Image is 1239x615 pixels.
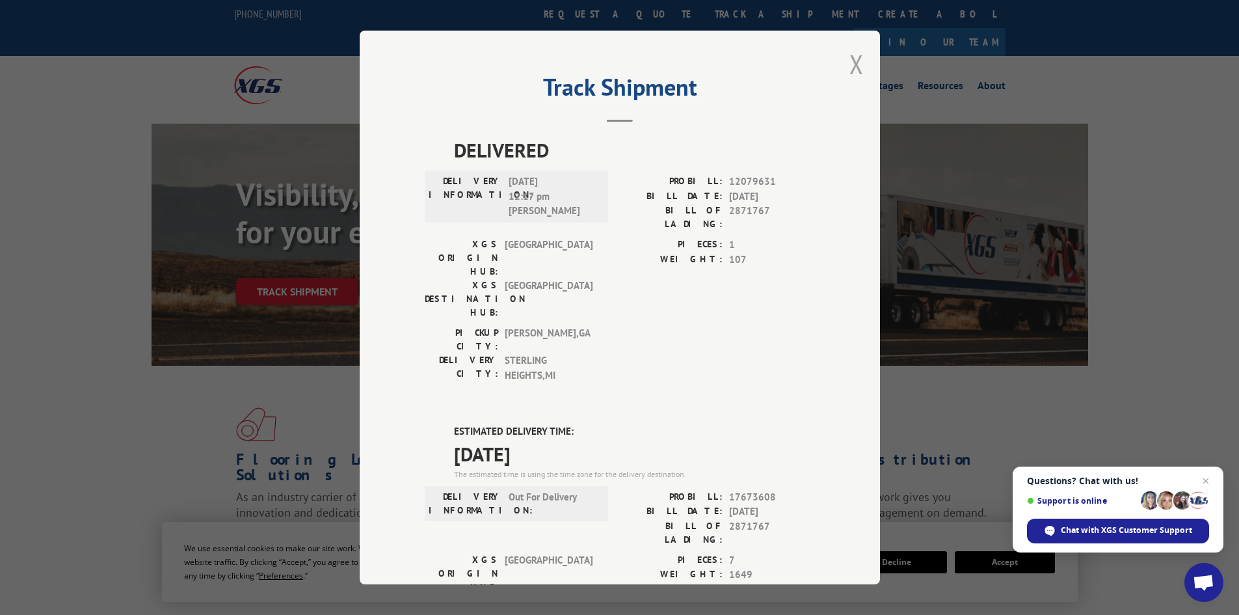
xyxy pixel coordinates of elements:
span: [DATE] [729,504,815,519]
span: Out For Delivery [509,490,596,517]
label: XGS ORIGIN HUB: [425,553,498,594]
span: Questions? Chat with us! [1027,476,1209,486]
label: WEIGHT: [620,253,723,267]
span: 17673608 [729,490,815,505]
span: DELIVERED [454,135,815,165]
span: [DATE] [454,439,815,469]
label: BILL OF LADING: [620,519,723,547]
div: The estimated time is using the time zone for the delivery destination. [454,469,815,480]
span: [DATE] 12:17 pm [PERSON_NAME] [509,174,596,219]
label: BILL DATE: [620,189,723,204]
span: [GEOGRAPHIC_DATA] [505,238,593,279]
label: ESTIMATED DELIVERY TIME: [454,424,815,439]
span: Close chat [1198,473,1214,489]
label: XGS DESTINATION HUB: [425,279,498,320]
button: Close modal [849,47,864,81]
label: PIECES: [620,238,723,253]
span: 1649 [729,567,815,582]
span: [GEOGRAPHIC_DATA] [505,553,593,594]
h2: Track Shipment [425,78,815,103]
span: 12079631 [729,174,815,189]
label: PROBILL: [620,174,723,189]
label: PIECES: [620,553,723,568]
div: Chat with XGS Customer Support [1027,519,1209,543]
span: 2871767 [729,519,815,547]
span: [DATE] [729,189,815,204]
label: DELIVERY INFORMATION: [429,174,502,219]
label: XGS ORIGIN HUB: [425,238,498,279]
span: [GEOGRAPHIC_DATA] [505,279,593,320]
span: STERLING HEIGHTS , MI [505,353,593,383]
label: BILL DATE: [620,504,723,519]
label: DELIVERY INFORMATION: [429,490,502,517]
span: 1 [729,238,815,253]
label: PICKUP CITY: [425,326,498,353]
label: WEIGHT: [620,567,723,582]
label: BILL OF LADING: [620,204,723,231]
span: 2871767 [729,204,815,231]
label: DELIVERY CITY: [425,353,498,383]
div: Open chat [1184,563,1223,602]
label: PROBILL: [620,490,723,505]
span: Support is online [1027,496,1136,506]
span: 7 [729,553,815,568]
span: [PERSON_NAME] , GA [505,326,593,353]
span: Chat with XGS Customer Support [1061,525,1192,536]
span: 107 [729,253,815,267]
